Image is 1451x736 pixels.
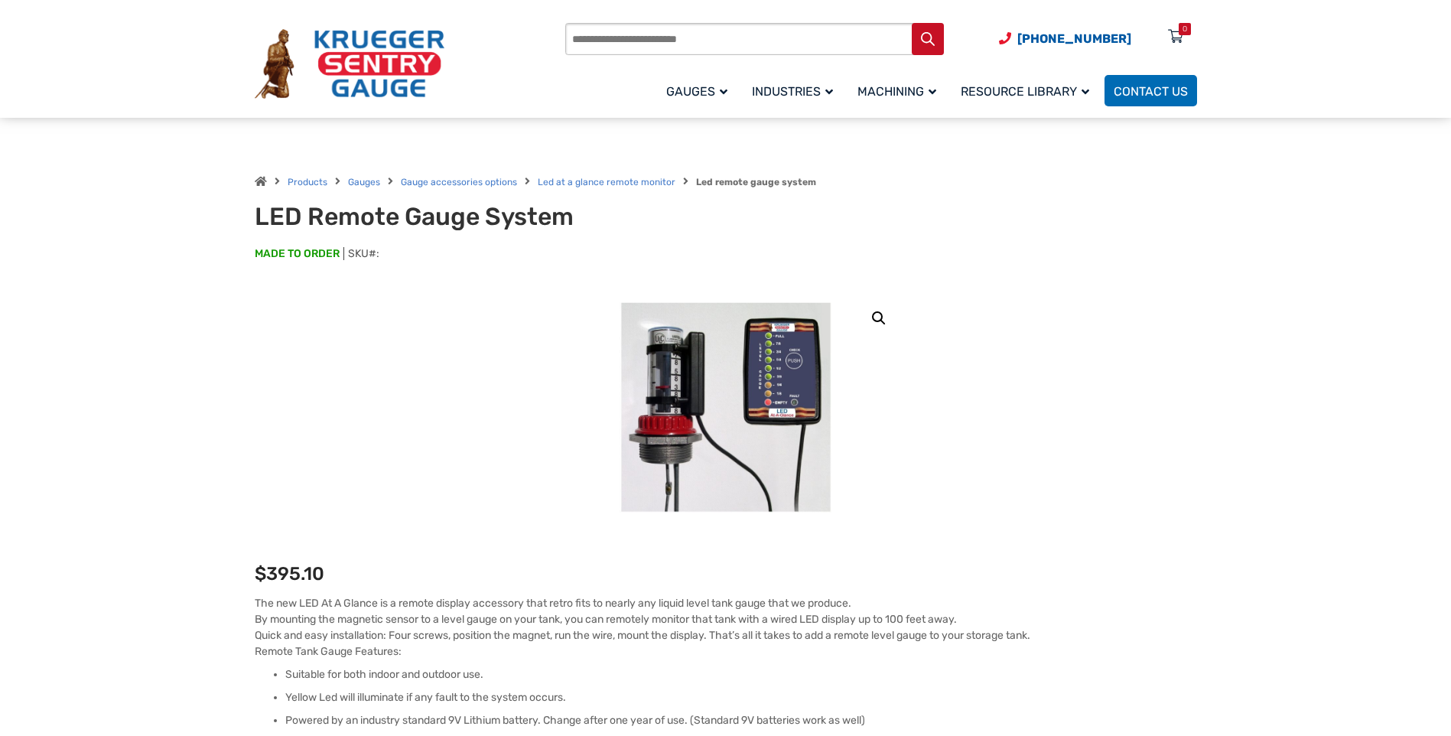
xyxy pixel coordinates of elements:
span: SKU#: [343,247,379,260]
a: Products [288,177,327,187]
strong: Led remote gauge system [696,177,816,187]
span: Resource Library [961,84,1089,99]
li: Suitable for both indoor and outdoor use. [285,667,1197,682]
a: View full-screen image gallery [865,304,893,332]
img: Krueger Sentry Gauge [255,29,444,99]
span: Industries [752,84,833,99]
span: $ [255,563,266,585]
h1: LED Remote Gauge System [255,202,632,231]
span: Machining [857,84,936,99]
a: Led at a glance remote monitor [538,177,675,187]
span: Contact Us [1114,84,1188,99]
a: Gauges [348,177,380,187]
a: Contact Us [1105,75,1197,106]
span: [PHONE_NUMBER] [1017,31,1131,46]
li: Powered by an industry standard 9V Lithium battery. Change after one year of use. (Standard 9V ba... [285,713,1197,728]
a: Gauges [657,73,743,109]
a: Resource Library [952,73,1105,109]
li: Yellow Led will illuminate if any fault to the system occurs. [285,690,1197,705]
bdi: 395.10 [255,563,324,585]
a: Gauge accessories options [401,177,517,187]
p: The new LED At A Glance is a remote display accessory that retro fits to nearly any liquid level ... [255,595,1197,659]
span: Gauges [666,84,727,99]
div: 0 [1183,23,1187,35]
a: Industries [743,73,848,109]
span: MADE TO ORDER [255,246,340,262]
a: Phone Number (920) 434-8860 [999,29,1131,48]
a: Machining [848,73,952,109]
